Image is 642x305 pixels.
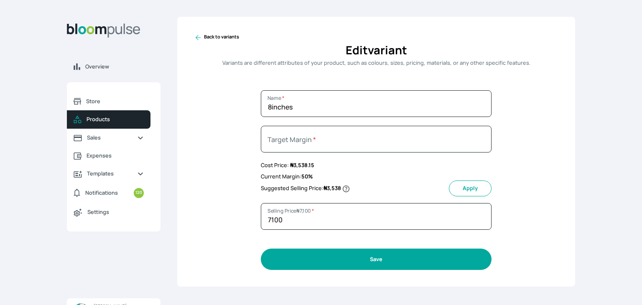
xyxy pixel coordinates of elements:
[301,173,313,180] b: 50 %
[67,17,160,295] aside: Sidebar
[67,165,150,183] a: Templates
[324,184,327,192] span: ₦
[87,134,130,142] span: Sales
[67,129,150,147] a: Sales
[261,161,492,169] p: Cost Price:
[85,189,118,197] span: Notifications
[324,184,341,192] span: 3,538
[87,152,144,160] span: Expenses
[261,249,492,270] button: Save
[85,63,154,71] span: Overview
[134,188,144,198] small: 120
[67,203,150,221] a: Settings
[67,92,150,110] a: Store
[67,183,150,203] a: Notifications120
[290,161,314,169] span: 3,538.15
[261,183,350,194] p: Suggested Selling Price:
[290,161,293,169] span: ₦
[67,110,150,129] a: Products
[194,42,558,59] h2: Edit variant
[67,147,150,165] a: Expenses
[67,58,160,76] a: Overview
[194,59,558,74] p: Variants are different attributes of your product, such as colours, sizes, pricing, materials, or...
[261,173,492,180] p: Current Margin:
[87,170,130,178] span: Templates
[87,115,144,123] span: Products
[87,208,144,216] span: Settings
[449,180,492,196] button: Apply
[194,33,558,42] a: Back to variants
[86,97,144,105] span: Store
[67,23,140,38] img: Bloom Logo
